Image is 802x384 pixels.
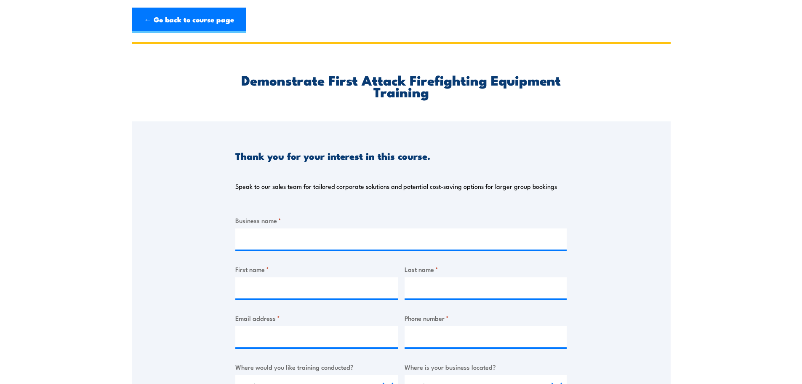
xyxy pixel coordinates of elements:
[405,264,567,274] label: Last name
[235,313,398,323] label: Email address
[235,215,567,225] label: Business name
[235,182,557,191] p: Speak to our sales team for tailored corporate solutions and potential cost-saving options for la...
[132,8,246,33] a: ← Go back to course page
[405,313,567,323] label: Phone number
[235,362,398,372] label: Where would you like training conducted?
[405,362,567,372] label: Where is your business located?
[235,264,398,274] label: First name
[235,151,430,161] h3: Thank you for your interest in this course.
[235,74,567,97] h2: Demonstrate First Attack Firefighting Equipment Training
